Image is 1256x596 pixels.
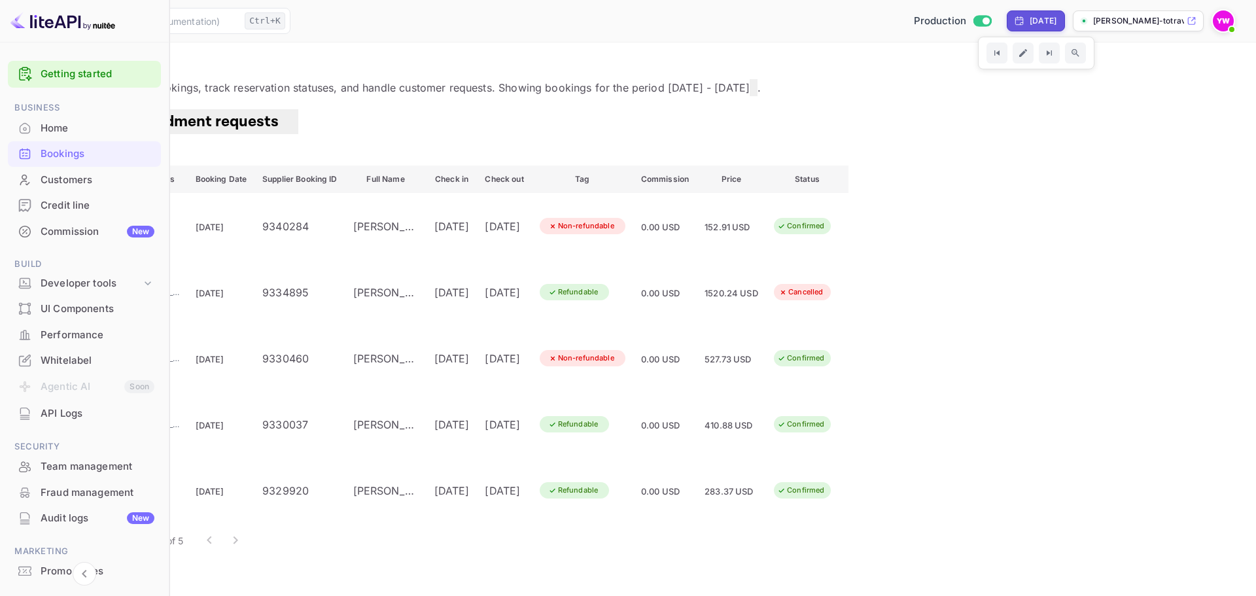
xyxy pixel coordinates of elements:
[196,486,224,497] span: [DATE]
[16,58,1240,74] p: Bookings
[127,512,154,524] div: New
[8,193,161,219] div: Credit line
[1013,43,1034,63] button: Edit date range
[41,406,154,421] div: API Logs
[8,257,161,272] span: Build
[1213,10,1234,31] img: Yahav Winkler
[8,219,161,243] a: CommissionNew
[8,193,161,217] a: Credit line
[769,416,833,432] div: Confirmed
[705,222,750,232] span: 152.91 USD
[697,166,766,193] th: Price
[8,401,161,427] div: API Logs
[914,14,967,29] span: Production
[705,354,752,364] span: 527.73 USD
[1039,43,1060,63] button: Go to next time period
[766,166,848,193] th: Status
[245,12,285,29] div: Ctrl+K
[41,564,154,579] div: Promo codes
[41,173,154,188] div: Customers
[8,323,161,348] div: Performance
[1030,15,1056,27] div: [DATE]
[41,276,141,291] div: Developer tools
[8,506,161,531] div: Audit logsNew
[8,141,161,167] div: Bookings
[8,296,161,321] a: UI Components
[641,354,680,364] span: 0.00 USD
[196,420,224,430] span: [DATE]
[262,285,337,300] div: 9334895
[8,167,161,192] a: Customers
[540,284,607,300] div: Refundable
[8,559,161,583] a: Promo codes
[16,166,848,523] table: booking table
[8,348,161,374] div: Whitelabel
[8,116,161,141] div: Home
[353,351,419,366] div: SHLOMI DORI
[41,485,154,500] div: Fraud management
[705,486,754,497] span: 283.37 USD
[196,288,224,298] span: [DATE]
[770,284,831,300] div: Cancelled
[188,166,255,193] th: Booking Date
[769,218,833,234] div: Confirmed
[1093,15,1184,27] p: [PERSON_NAME]-totravel...
[8,101,161,115] span: Business
[41,302,154,317] div: UI Components
[41,147,154,162] div: Bookings
[641,288,680,298] span: 0.00 USD
[262,483,337,499] div: 9329920
[532,166,633,193] th: Tag
[477,166,531,193] th: Check out
[41,224,154,239] div: Commission
[641,420,680,430] span: 0.00 USD
[8,506,161,530] a: Audit logsNew
[10,10,115,31] img: LiteAPI logo
[73,562,96,586] button: Collapse navigation
[641,222,680,232] span: 0.00 USD
[41,328,154,343] div: Performance
[8,559,161,584] div: Promo codes
[353,219,419,234] div: MORIAH GILBOA
[434,285,470,300] div: [DATE]
[8,348,161,372] a: Whitelabel
[769,482,833,499] div: Confirmed
[434,219,470,234] div: [DATE]
[8,296,161,322] div: UI Components
[196,354,224,364] span: [DATE]
[8,219,161,245] div: CommissionNew
[8,544,161,559] span: Marketing
[485,417,523,432] div: [DATE]
[540,482,607,499] div: Refundable
[1065,43,1086,63] button: Zoom out time range
[8,454,161,478] a: Team management
[16,79,1240,96] p: View and manage all hotel bookings, track reservation statuses, and handle customer requests. Sho...
[254,166,345,193] th: Supplier Booking ID
[41,121,154,136] div: Home
[8,480,161,504] a: Fraud management
[485,219,523,234] div: [DATE]
[427,166,478,193] th: Check in
[8,61,161,88] div: Getting started
[705,288,758,298] span: 1520.24 USD
[353,417,419,432] div: WASEEM ABD EL RAHIM
[262,219,337,234] div: 9340284
[127,226,154,237] div: New
[8,401,161,425] a: API Logs
[485,285,523,300] div: [DATE]
[8,323,161,347] a: Performance
[8,141,161,166] a: Bookings
[641,486,680,497] span: 0.00 USD
[353,285,419,300] div: Ido Toledano
[540,350,623,366] div: Non-refundable
[16,109,1240,134] div: account-settings tabs
[8,454,161,480] div: Team management
[8,116,161,140] a: Home
[41,67,154,82] a: Getting started
[434,417,470,432] div: [DATE]
[41,511,154,526] div: Audit logs
[353,483,419,499] div: AVI ABRAMOV
[41,459,154,474] div: Team management
[262,417,337,432] div: 9330037
[705,420,753,430] span: 410.88 USD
